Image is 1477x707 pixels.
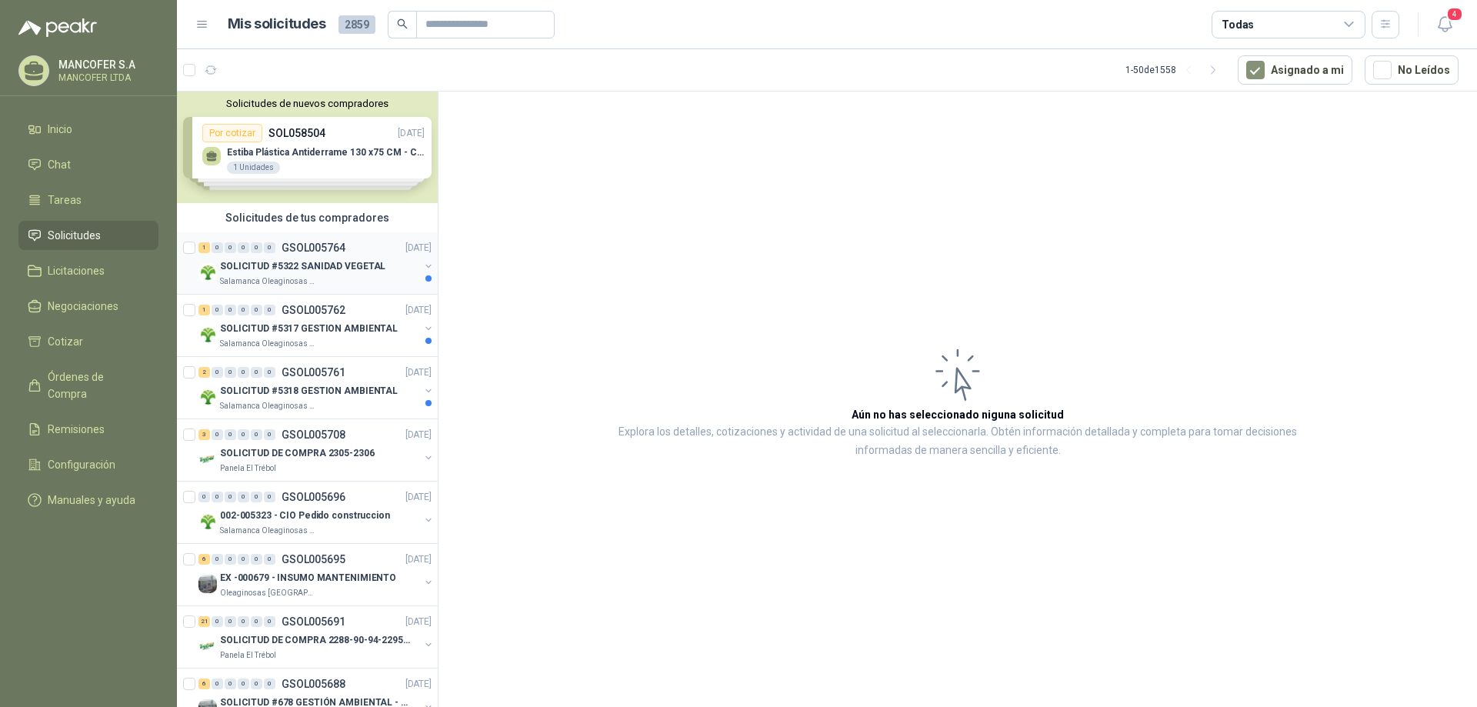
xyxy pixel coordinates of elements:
p: Oleaginosas [GEOGRAPHIC_DATA][PERSON_NAME] [220,587,317,599]
div: 21 [198,616,210,627]
img: Company Logo [198,637,217,655]
span: Chat [48,156,71,173]
button: Asignado a mi [1238,55,1352,85]
div: 0 [251,242,262,253]
img: Logo peakr [18,18,97,37]
a: Configuración [18,450,158,479]
a: Tareas [18,185,158,215]
div: 0 [238,367,249,378]
a: 2 0 0 0 0 0 GSOL005761[DATE] Company LogoSOLICITUD #5318 GESTION AMBIENTALSalamanca Oleaginosas SAS [198,363,435,412]
a: 21 0 0 0 0 0 GSOL005691[DATE] Company LogoSOLICITUD DE COMPRA 2288-90-94-2295-96-2301-02-04Panela... [198,612,435,662]
div: 0 [264,554,275,565]
div: 0 [251,429,262,440]
div: 0 [251,616,262,627]
p: SOLICITUD DE COMPRA 2305-2306 [220,446,375,461]
div: 0 [225,679,236,689]
span: Cotizar [48,333,83,350]
div: 6 [198,554,210,565]
p: EX -000679 - INSUMO MANTENIMIENTO [220,571,396,585]
a: Manuales y ayuda [18,485,158,515]
div: 6 [198,679,210,689]
div: 0 [251,305,262,315]
p: [DATE] [405,615,432,629]
a: Cotizar [18,327,158,356]
div: 0 [238,305,249,315]
div: 0 [264,616,275,627]
p: 002-005323 - CIO Pedido construccion [220,509,390,523]
img: Company Logo [198,512,217,531]
span: 2859 [338,15,375,34]
span: Manuales y ayuda [48,492,135,509]
p: [DATE] [405,552,432,567]
div: 3 [198,429,210,440]
p: GSOL005696 [282,492,345,502]
p: MANCOFER LTDA [58,73,155,82]
p: SOLICITUD DE COMPRA 2288-90-94-2295-96-2301-02-04 [220,633,412,648]
a: 1 0 0 0 0 0 GSOL005764[DATE] Company LogoSOLICITUD #5322 SANIDAD VEGETALSalamanca Oleaginosas SAS [198,238,435,288]
p: Salamanca Oleaginosas SAS [220,338,317,350]
a: Remisiones [18,415,158,444]
div: 0 [212,679,223,689]
p: GSOL005691 [282,616,345,627]
span: Solicitudes [48,227,101,244]
p: SOLICITUD #5318 GESTION AMBIENTAL [220,384,398,399]
span: Licitaciones [48,262,105,279]
button: 4 [1431,11,1459,38]
a: Negociaciones [18,292,158,321]
span: Remisiones [48,421,105,438]
span: search [397,18,408,29]
p: [DATE] [405,490,432,505]
img: Company Logo [198,325,217,344]
div: Todas [1222,16,1254,33]
div: 0 [225,242,236,253]
div: 0 [264,679,275,689]
a: Solicitudes [18,221,158,250]
div: 0 [212,492,223,502]
a: Licitaciones [18,256,158,285]
img: Company Logo [198,575,217,593]
img: Company Logo [198,450,217,469]
a: Inicio [18,115,158,144]
span: Configuración [48,456,115,473]
div: 0 [264,305,275,315]
div: 0 [251,554,262,565]
p: SOLICITUD #5317 GESTION AMBIENTAL [220,322,398,336]
p: SOLICITUD #5322 SANIDAD VEGETAL [220,259,385,274]
div: 0 [238,616,249,627]
p: Panela El Trébol [220,462,276,475]
p: GSOL005688 [282,679,345,689]
p: Salamanca Oleaginosas SAS [220,525,317,537]
a: Chat [18,150,158,179]
div: 0 [198,492,210,502]
div: 0 [212,367,223,378]
div: 0 [251,367,262,378]
span: Órdenes de Compra [48,369,144,402]
div: 1 [198,305,210,315]
a: 0 0 0 0 0 0 GSOL005696[DATE] Company Logo002-005323 - CIO Pedido construccionSalamanca Oleaginosa... [198,488,435,537]
p: GSOL005762 [282,305,345,315]
div: 0 [212,429,223,440]
div: 0 [225,367,236,378]
button: Solicitudes de nuevos compradores [183,98,432,109]
div: 0 [225,554,236,565]
div: 0 [225,429,236,440]
p: Panela El Trébol [220,649,276,662]
p: GSOL005761 [282,367,345,378]
span: Tareas [48,192,82,208]
p: Salamanca Oleaginosas SAS [220,400,317,412]
div: 0 [225,616,236,627]
span: Negociaciones [48,298,118,315]
div: 0 [264,492,275,502]
div: Solicitudes de tus compradores [177,203,438,232]
p: GSOL005708 [282,429,345,440]
p: GSOL005695 [282,554,345,565]
div: 2 [198,367,210,378]
p: GSOL005764 [282,242,345,253]
div: 0 [212,616,223,627]
p: [DATE] [405,241,432,255]
div: 1 - 50 de 1558 [1125,58,1225,82]
div: 0 [238,492,249,502]
div: 0 [212,305,223,315]
a: 1 0 0 0 0 0 GSOL005762[DATE] Company LogoSOLICITUD #5317 GESTION AMBIENTALSalamanca Oleaginosas SAS [198,301,435,350]
div: 1 [198,242,210,253]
